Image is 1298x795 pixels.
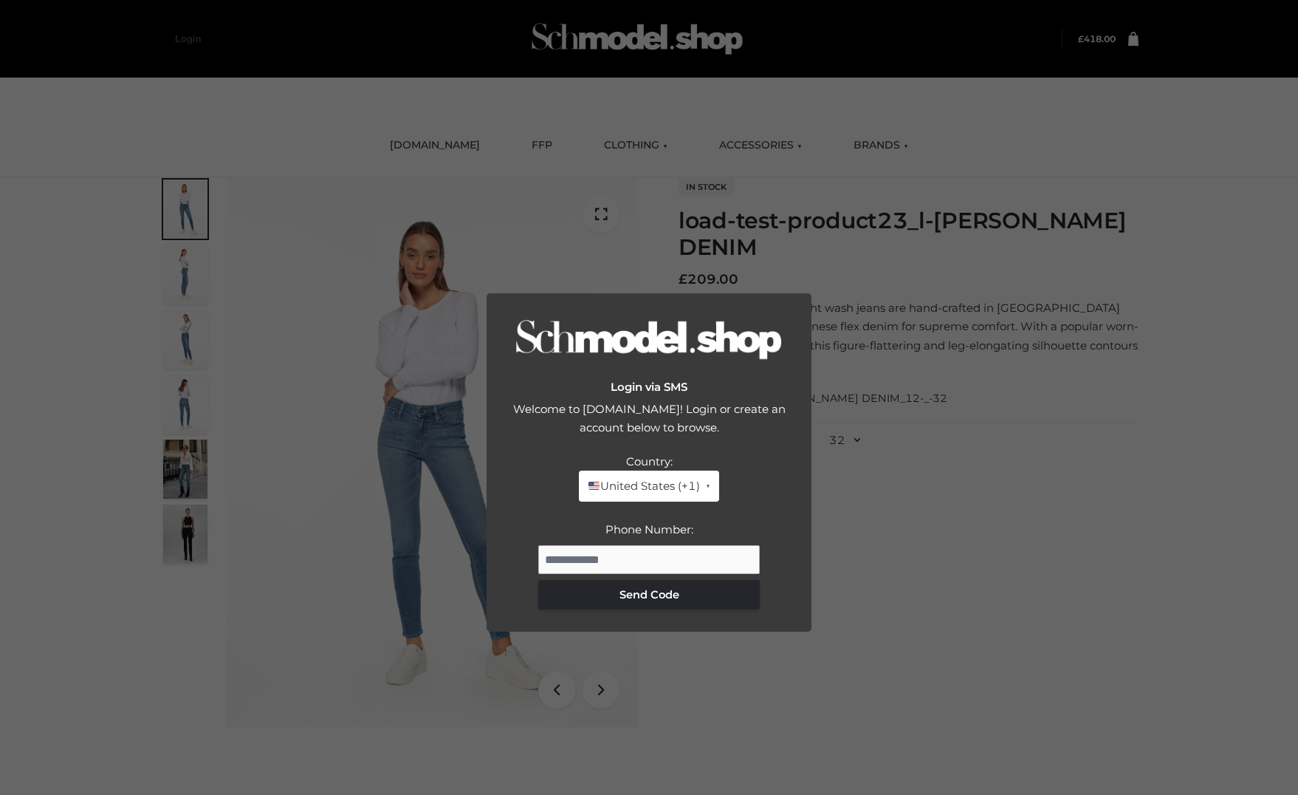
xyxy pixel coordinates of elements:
img: Logo [516,319,782,363]
h2: Login via SMS [501,381,797,394]
button: Send Code [538,580,760,610]
span: United States (+1) [588,477,700,496]
label: Phone Number: [605,522,693,536]
label: Country: [626,454,673,468]
img: 🇺🇸 [588,480,600,491]
div: Welcome to [DOMAIN_NAME]! Login or create an account below to browse. [501,400,797,452]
